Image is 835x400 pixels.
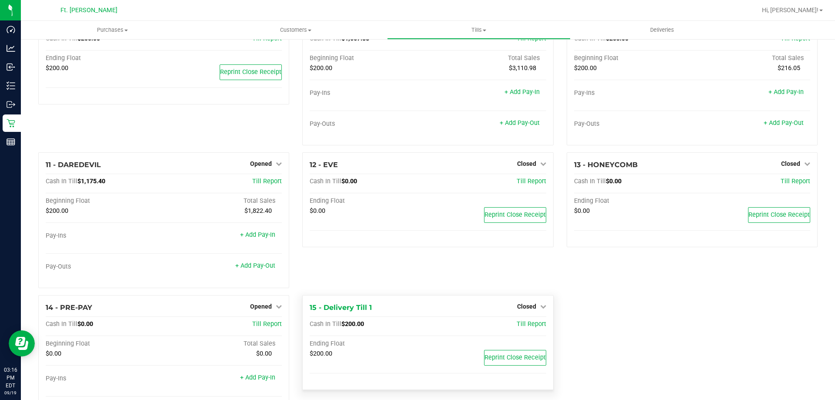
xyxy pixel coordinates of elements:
p: 03:16 PM EDT [4,366,17,390]
a: Deliveries [571,21,754,39]
span: Tills [387,26,570,34]
span: Reprint Close Receipt [484,211,546,218]
span: Cash In Till [574,178,606,185]
inline-svg: Analytics [7,44,15,53]
span: Customers [204,26,387,34]
div: Pay-Ins [574,89,692,97]
a: Till Report [517,35,546,42]
span: Closed [517,303,536,310]
a: Till Report [252,320,282,328]
span: $200.00 [310,350,332,357]
span: Closed [517,160,536,167]
span: Reprint Close Receipt [484,354,546,361]
span: Hi, [PERSON_NAME]! [762,7,818,13]
span: Cash In Till [310,35,341,42]
span: $0.00 [341,178,357,185]
button: Reprint Close Receipt [748,207,810,223]
span: $0.00 [46,350,61,357]
span: Opened [250,160,272,167]
span: Deliveries [638,26,686,34]
span: $200.00 [341,320,364,328]
div: Ending Float [310,340,428,348]
span: Ft. [PERSON_NAME] [60,7,117,14]
button: Reprint Close Receipt [484,207,546,223]
span: $253.55 [606,35,628,42]
a: + Add Pay-Out [764,119,804,127]
div: Ending Float [310,197,428,205]
a: Tills [387,21,570,39]
iframe: Resource center [9,330,35,356]
a: Till Report [781,35,810,42]
span: Cash In Till [46,178,77,185]
a: Till Report [517,320,546,328]
span: Reprint Close Receipt [748,211,810,218]
div: Beginning Float [46,340,164,348]
div: Pay-Outs [574,120,692,128]
div: Pay-Ins [46,232,164,240]
span: $200.00 [46,64,68,72]
span: Closed [781,160,800,167]
a: + Add Pay-In [240,231,275,239]
div: Pay-Ins [310,89,428,97]
span: $200.00 [46,207,68,215]
a: + Add Pay-Out [500,119,540,127]
a: + Add Pay-In [240,374,275,381]
span: $1,667.88 [341,35,369,42]
span: Reprint Close Receipt [220,68,281,76]
a: + Add Pay-In [768,88,804,96]
a: Till Report [517,178,546,185]
div: Total Sales [164,340,282,348]
span: $1,175.40 [77,178,105,185]
span: Purchases [21,26,204,34]
span: 14 - PRE-PAY [46,303,92,312]
span: $200.00 [574,64,597,72]
span: $0.00 [77,320,93,328]
span: $0.00 [256,350,272,357]
div: Beginning Float [574,54,692,62]
a: + Add Pay-Out [235,262,275,269]
span: $0.00 [310,207,325,215]
div: Beginning Float [310,54,428,62]
a: Till Report [252,35,282,42]
span: 13 - HONEYCOMB [574,161,638,169]
span: $0.00 [574,207,590,215]
span: $200.00 [310,64,332,72]
button: Reprint Close Receipt [220,64,282,80]
div: Beginning Float [46,197,164,205]
span: $3,110.98 [509,64,536,72]
div: Total Sales [164,197,282,205]
span: Cash In Till [46,35,77,42]
span: 15 - Delivery Till 1 [310,303,372,312]
p: 09/19 [4,390,17,396]
span: $0.00 [606,178,621,185]
span: 12 - EVE [310,161,338,169]
a: Purchases [21,21,204,39]
div: Total Sales [692,54,810,62]
div: Pay-Outs [46,263,164,271]
span: Cash In Till [46,320,77,328]
a: + Add Pay-In [504,88,540,96]
div: Ending Float [46,54,164,62]
span: $200.00 [77,35,100,42]
span: Cash In Till [574,35,606,42]
a: Till Report [252,178,282,185]
span: Opened [250,303,272,310]
span: Cash In Till [310,320,341,328]
span: $216.05 [778,64,800,72]
inline-svg: Inventory [7,81,15,90]
span: $1,822.40 [244,207,272,215]
inline-svg: Dashboard [7,25,15,34]
div: Ending Float [574,197,692,205]
a: Till Report [781,178,810,185]
div: Pay-Ins [46,375,164,383]
a: Customers [204,21,387,39]
inline-svg: Outbound [7,100,15,109]
div: Total Sales [428,54,546,62]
